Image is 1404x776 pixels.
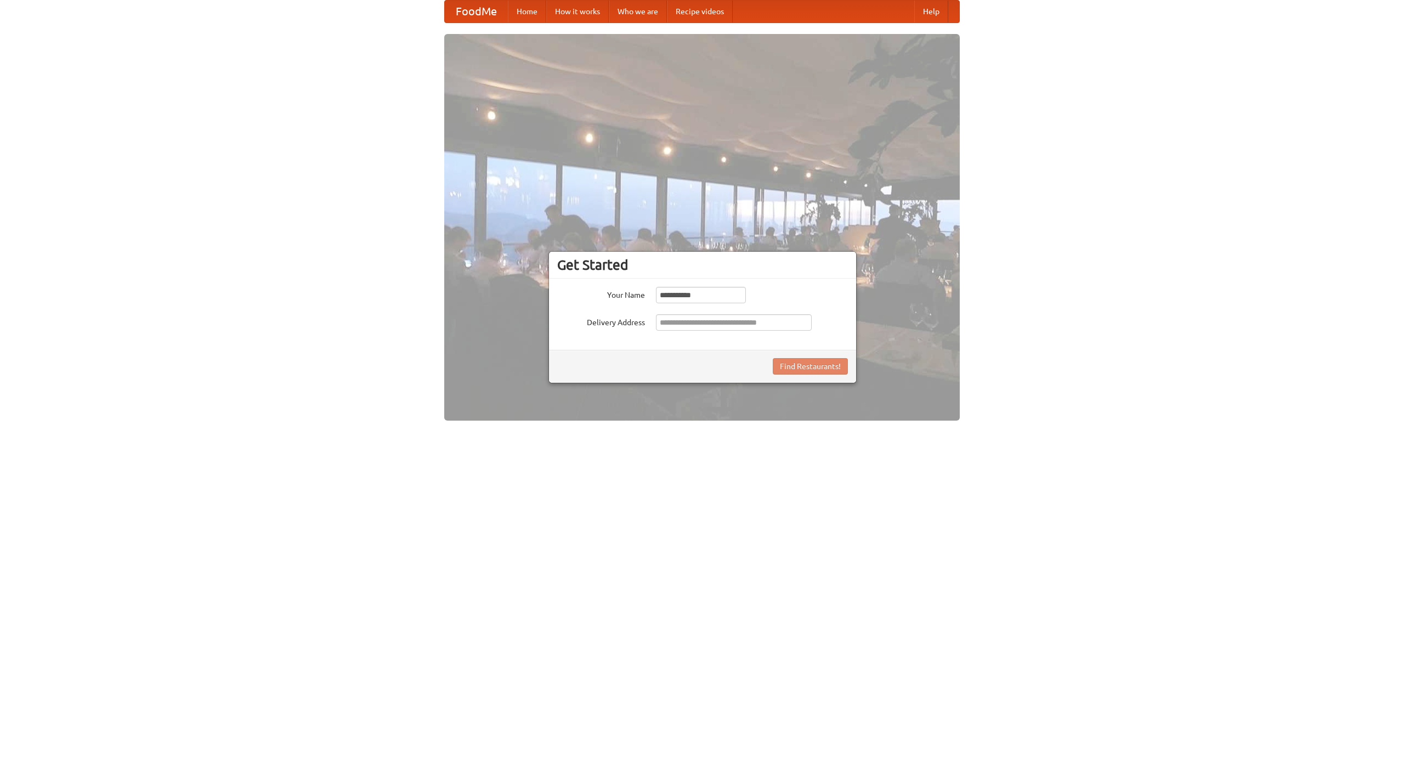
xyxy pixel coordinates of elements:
h3: Get Started [557,257,848,273]
a: FoodMe [445,1,508,22]
a: Help [914,1,948,22]
a: Recipe videos [667,1,733,22]
a: Who we are [609,1,667,22]
label: Your Name [557,287,645,301]
a: How it works [546,1,609,22]
a: Home [508,1,546,22]
label: Delivery Address [557,314,645,328]
button: Find Restaurants! [773,358,848,375]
